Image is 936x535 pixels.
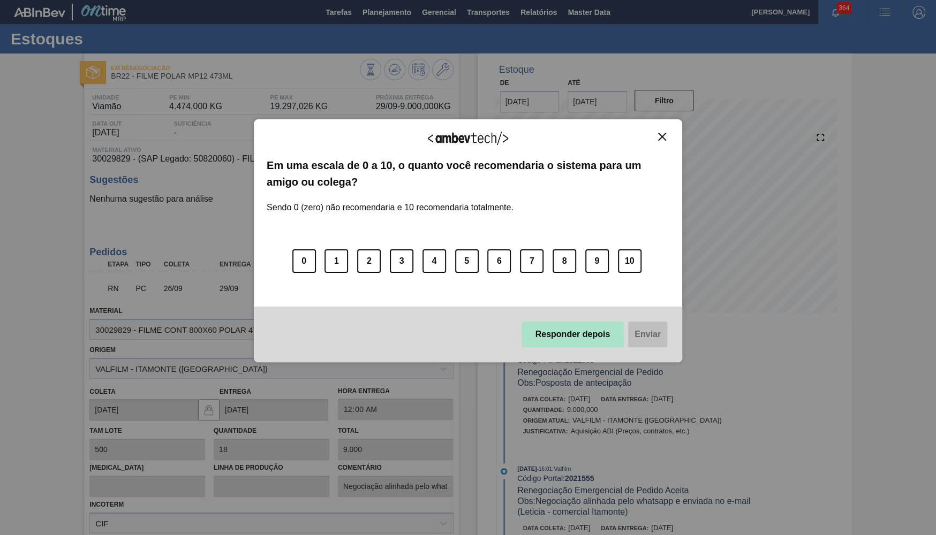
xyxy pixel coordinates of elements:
[585,249,609,273] button: 9
[324,249,348,273] button: 1
[618,249,641,273] button: 10
[658,133,666,141] img: Close
[455,249,479,273] button: 5
[520,249,544,273] button: 7
[487,249,511,273] button: 6
[267,190,514,212] label: Sendo 0 (zero) não recomendaria e 10 recomendaria totalmente.
[428,132,508,145] img: Logo Ambevtech
[422,249,446,273] button: 4
[292,249,316,273] button: 0
[655,132,669,141] button: Close
[522,322,624,347] button: Responder depois
[390,249,413,273] button: 3
[553,249,576,273] button: 8
[267,157,669,190] label: Em uma escala de 0 a 10, o quanto você recomendaria o sistema para um amigo ou colega?
[357,249,381,273] button: 2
